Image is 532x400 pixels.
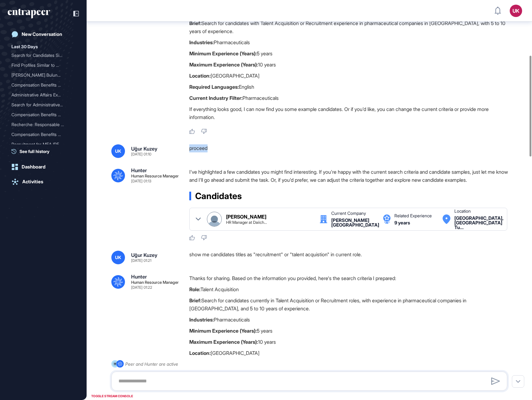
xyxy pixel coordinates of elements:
div: Compensation Benefits Manager Search for MEA Region with C&B Program Design and Execution Skills ... [11,110,75,120]
div: Location [454,209,471,213]
a: Dashboard [8,161,79,173]
div: Compensation Benefits Manager for MEA Region in Automotive and Manufacturing Sectors [11,80,75,90]
span: See full history [19,148,49,155]
p: 10 years [189,61,512,69]
div: Human Resource Manager [131,174,179,178]
div: [DATE] 01:13 [131,179,151,183]
div: show me candidates titles as "recruitment" or "talent acquistion" in current role. [189,251,512,264]
p: [GEOGRAPHIC_DATA] [189,349,512,357]
div: Search for Administrative Affairs Expert with 5 Years Experience in Automotive Sector in Istanbul [11,100,75,110]
p: Pharmaceuticals [189,94,512,102]
div: Search for Candidates Similar to Luca Roero on LinkedIn [11,50,75,60]
div: Activities [22,179,43,185]
div: Uğur Kuzey [131,146,157,151]
strong: Current Industry Filter: [189,95,242,101]
strong: Location: [189,73,211,79]
div: HR Manager at Daiichi Sankyo Turkey [226,220,267,224]
div: Dashboard [22,164,45,170]
a: Activities [8,176,79,188]
p: 10 years [189,338,512,346]
strong: Minimum Experience (Years): [189,50,257,57]
div: [PERSON_NAME] Bulunma... [11,70,70,80]
div: Search for Administrative... [11,100,70,110]
a: See full history [11,148,79,155]
div: Recherche: Responsable Co... [11,120,70,130]
p: Talent Acquisition [189,285,512,293]
div: Hunter [131,168,147,173]
div: Recherche: Responsable Compensations et Avantages pour la région MEA avec compétences en Récompen... [11,120,75,130]
strong: Required Languages: [189,84,239,90]
span: UK [115,255,121,260]
div: proceed [189,144,512,158]
div: [PERSON_NAME] [226,214,266,219]
p: If everything looks good, I can now find you some example candidates. Or if you'd like, you can c... [189,105,512,121]
div: Peer and Hunter are active [125,360,178,368]
div: Find Profiles Similar to ... [11,60,70,70]
p: Pharmaceuticals [189,38,512,46]
div: Daiichi Sankyo Türkiye [331,218,379,227]
div: Istanbul, Türkiye Turkey Turkey [454,216,504,230]
strong: Role: [189,286,200,292]
p: Thanks for sharing. Based on the information you provided, here's the search criteria I prepared: [189,274,512,282]
p: 5 years [189,49,512,57]
div: Find Profiles Similar to Feyza Dağıstan [11,60,75,70]
p: Pharmaceuticals [189,316,512,324]
div: Human Resource Manager [131,280,179,284]
strong: Maximum Experience (Years): [189,339,258,345]
strong: Brief: [189,297,201,304]
div: Administrative Affairs Expert with 5 Years Experience in Automotive Sector, Istanbul [11,90,75,100]
div: Compensation Benefits Man... [11,110,70,120]
p: I've highlighted a few candidates you might find interesting. If you're happy with the current se... [189,168,512,184]
div: Last 30 Days [11,43,38,50]
p: 5 years [189,327,512,335]
div: Current Company [331,211,366,215]
div: Recruitment for MEA IRF R... [11,139,70,149]
div: Compensation Benefits Man... [11,80,70,90]
div: Uğur Kuzey [131,253,157,257]
span: UK [115,149,121,154]
strong: Minimum Experience (Years): [189,328,257,334]
div: [DATE] 01:10 [131,152,151,156]
div: Özgür Akaoğlu'nun Bulunması [11,70,75,80]
strong: Brief: [189,20,201,26]
div: Search for Candidates Sim... [11,50,70,60]
strong: Location: [189,350,211,356]
p: Search for candidates with Talent Acquisition or Recruitment experience in pharmaceutical compani... [189,19,512,35]
div: Compensation Benefits Manager Role for MEA Region in Automotive and Manufacturing Industries [11,130,75,139]
button: UK [510,5,522,17]
div: Recruitment for MEA IRF Regional Operations Excellence Manager at Stellantis [11,139,75,149]
div: [DATE] 01:21 [131,259,151,262]
div: Related Experience [394,214,432,218]
p: English [189,83,512,91]
strong: Industries: [189,317,214,323]
img: Asiye Hazal Şeviş [207,212,221,226]
div: TOGGLE STREAM CONSOLE [90,392,135,400]
a: New Conversation [8,28,79,40]
div: entrapeer-logo [8,9,50,19]
div: Compensation Benefits Man... [11,130,70,139]
div: 9 years [394,220,410,225]
p: [GEOGRAPHIC_DATA] [189,72,512,80]
strong: Industries: [189,39,214,45]
div: New Conversation [22,32,62,37]
div: Hunter [131,274,147,279]
div: Administrative Affairs Ex... [11,90,70,100]
div: [DATE] 01:22 [131,286,152,289]
span: Candidates [195,192,242,200]
strong: Maximum Experience (Years): [189,62,258,68]
p: Search for candidates currently in Talent Acquisition or Recruitment roles, with experience in ph... [189,296,512,313]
